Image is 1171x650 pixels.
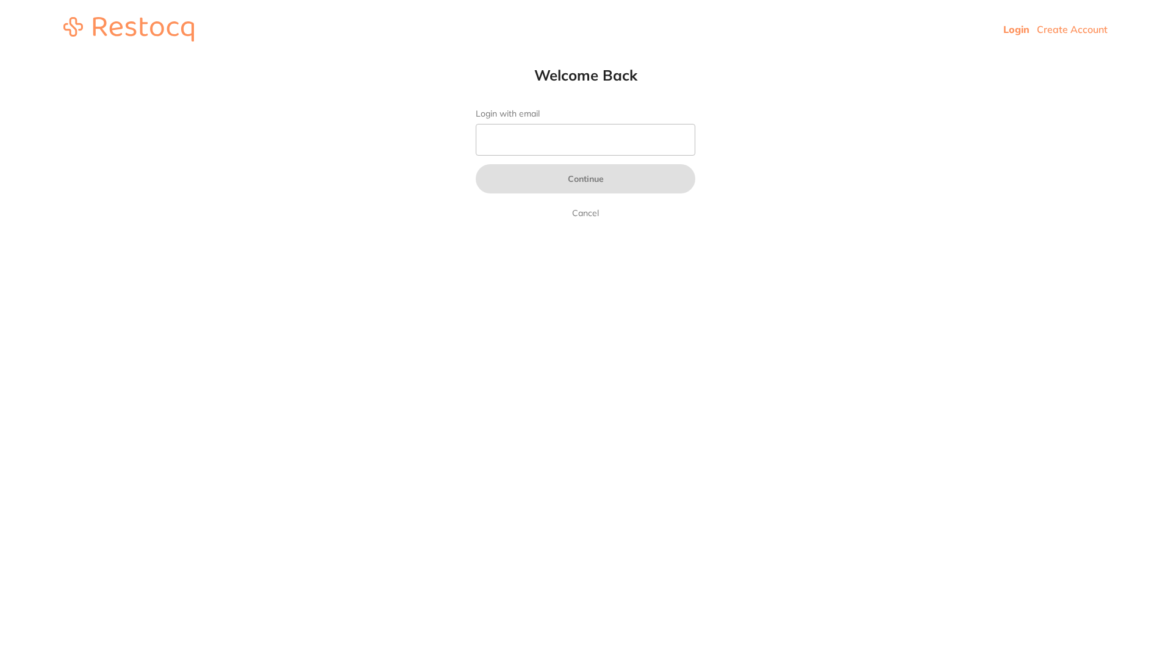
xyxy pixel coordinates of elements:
label: Login with email [476,109,695,119]
img: restocq_logo.svg [63,17,194,42]
a: Create Account [1037,23,1108,35]
h1: Welcome Back [451,66,720,84]
button: Continue [476,164,695,193]
a: Cancel [570,206,601,220]
a: Login [1003,23,1030,35]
